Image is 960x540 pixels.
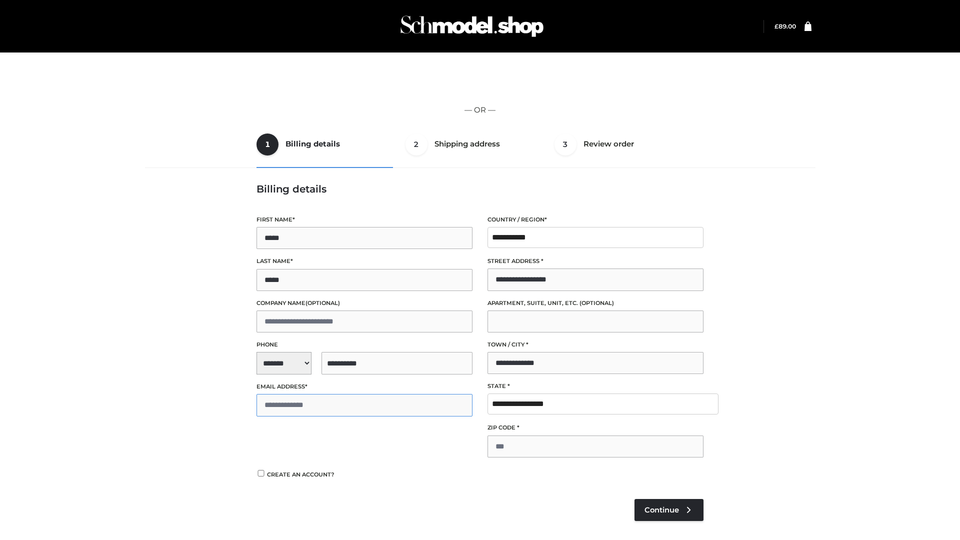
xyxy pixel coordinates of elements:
label: Last name [256,256,472,266]
p: — OR — [148,103,811,116]
span: (optional) [305,299,340,306]
span: (optional) [579,299,614,306]
label: Street address [487,256,703,266]
label: First name [256,215,472,224]
h3: Billing details [256,183,703,195]
label: Apartment, suite, unit, etc. [487,298,703,308]
label: Town / City [487,340,703,349]
span: Continue [644,505,679,514]
label: Company name [256,298,472,308]
label: Phone [256,340,472,349]
label: Email address [256,382,472,391]
iframe: Secure express checkout frame [146,66,813,94]
label: ZIP Code [487,423,703,432]
label: Country / Region [487,215,703,224]
span: Create an account? [267,471,334,478]
span: £ [774,22,778,30]
img: Schmodel Admin 964 [397,6,547,46]
input: Create an account? [256,470,265,476]
bdi: 89.00 [774,22,796,30]
label: State [487,381,703,391]
a: £89.00 [774,22,796,30]
a: Continue [634,499,703,521]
